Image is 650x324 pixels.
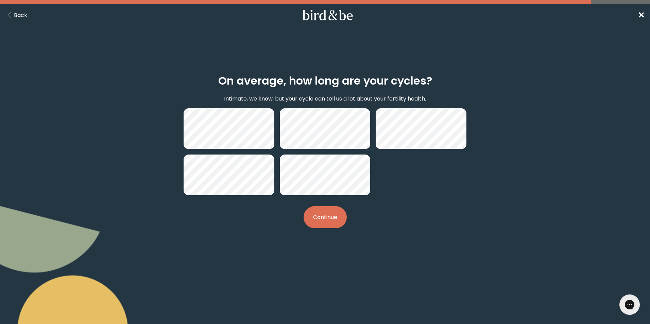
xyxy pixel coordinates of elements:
[218,73,432,89] h2: On average, how long are your cycles?
[5,11,27,19] button: Back Button
[616,292,643,317] iframe: Gorgias live chat messenger
[638,10,645,21] span: ✕
[304,206,347,228] button: Continue
[638,9,645,21] a: ✕
[224,94,426,103] p: Intimate, we know, but your cycle can tell us a lot about your fertility health.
